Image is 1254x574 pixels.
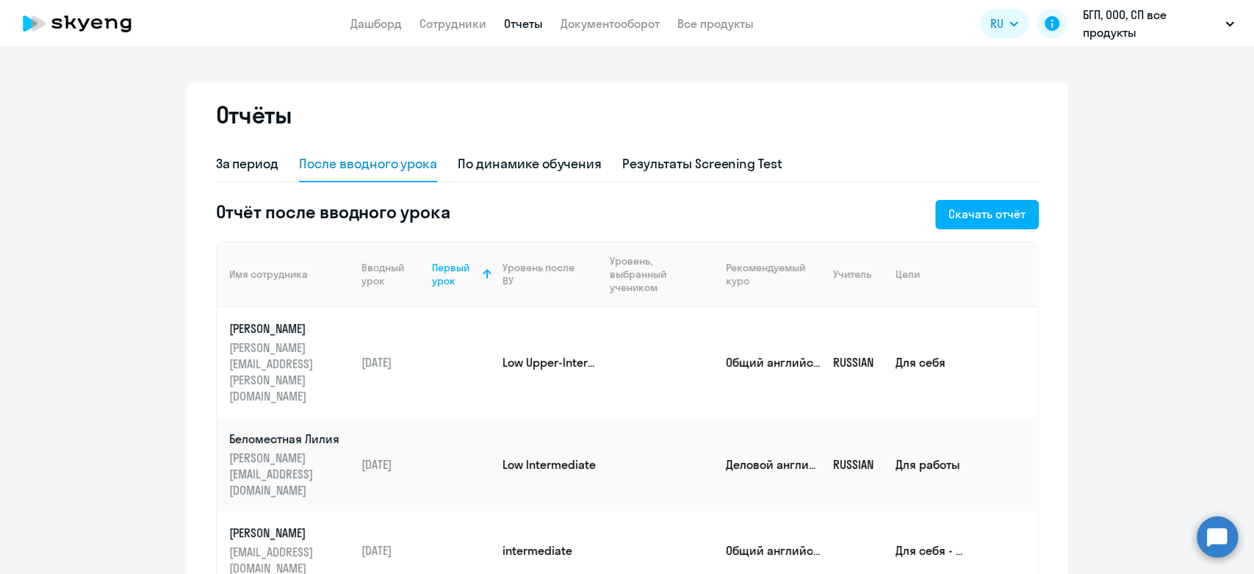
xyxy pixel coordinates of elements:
div: Уровень после ВУ [502,261,598,287]
h2: Отчёты [216,100,292,129]
div: Имя сотрудника [229,268,350,281]
td: RUSSIAN [821,307,884,417]
td: Low Intermediate [491,417,598,512]
div: Рекомендуемый курс [726,261,810,287]
div: Вводный урок [361,261,420,287]
p: БГП, ООО, СП все продукты [1083,6,1219,41]
p: Для себя - Фильмы и сериалы в оригинале, понимать тексты и смысл любимых песен; Для себя - самора... [896,542,965,559]
div: Результаты Screening Test [622,154,782,173]
div: Вводный урок [361,261,410,287]
p: Для работы [896,456,965,473]
td: RUSSIAN [821,417,884,512]
p: [DATE] [361,456,420,473]
button: RU [980,9,1028,38]
div: За период [216,154,279,173]
div: После вводного урока [299,154,437,173]
span: RU [990,15,1003,32]
button: Скачать отчёт [935,200,1039,229]
div: Уровень, выбранный учеником [610,254,705,294]
h5: Отчёт после вводного урока [216,200,450,223]
div: Первый урок [432,261,480,287]
div: Учитель [833,268,884,281]
div: Скачать отчёт [948,205,1026,223]
button: БГП, ООО, СП все продукты [1075,6,1242,41]
p: [DATE] [361,542,420,559]
a: Дашборд [350,16,402,31]
div: Учитель [833,268,871,281]
div: Уровень, выбранный учеником [610,254,714,294]
p: Общий английский [726,542,821,559]
a: Документооборот [561,16,660,31]
div: Рекомендуемый курс [726,261,821,287]
td: Low Upper-Intermediate [491,307,598,417]
div: Уровень после ВУ [502,261,585,287]
p: Беломестная Лилия [229,431,350,447]
p: [DATE] [361,354,420,370]
div: По динамике обучения [458,154,602,173]
p: Общий английский [726,354,821,370]
p: Деловой английский [726,456,821,473]
div: Имя сотрудника [229,268,308,281]
a: Отчеты [504,16,543,31]
p: Для себя [896,354,965,370]
a: Сотрудники [419,16,486,31]
p: [PERSON_NAME] [229,320,350,337]
p: [PERSON_NAME][EMAIL_ADDRESS][DOMAIN_NAME] [229,450,350,498]
a: [PERSON_NAME][PERSON_NAME][EMAIL_ADDRESS][PERSON_NAME][DOMAIN_NAME] [229,320,350,404]
div: Цели [896,268,1026,281]
div: Первый урок [432,261,491,287]
div: Цели [896,268,920,281]
p: [PERSON_NAME] [229,525,350,541]
a: Все продукты [677,16,754,31]
a: Беломестная Лилия[PERSON_NAME][EMAIL_ADDRESS][DOMAIN_NAME] [229,431,350,498]
p: [PERSON_NAME][EMAIL_ADDRESS][PERSON_NAME][DOMAIN_NAME] [229,340,350,404]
